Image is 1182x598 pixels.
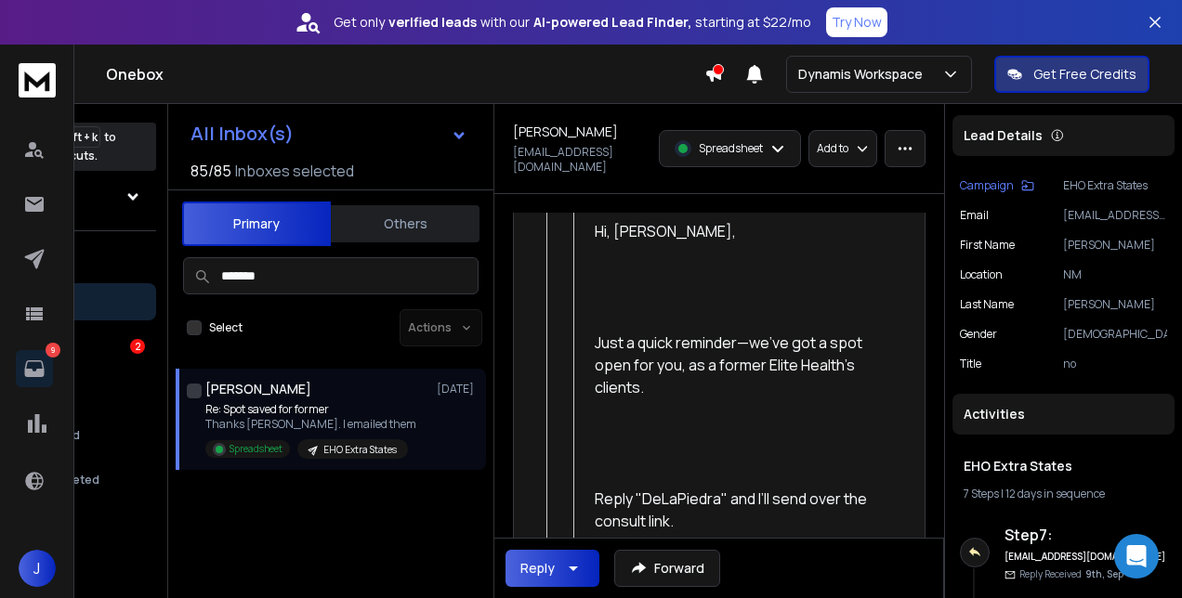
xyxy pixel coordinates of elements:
button: Forward [614,550,720,587]
p: First Name [960,238,1015,253]
p: title [960,357,981,371]
p: [PERSON_NAME] [1063,297,1167,312]
label: Select [209,320,243,335]
div: Just a quick reminder—we’ve got a spot open for you, as a former Elite Health’s clients. [595,331,884,398]
div: Activities [952,394,1175,435]
span: 85 / 85 [190,160,231,182]
h6: Step 7 : [1005,524,1167,546]
h1: All Inbox(s) [190,124,294,143]
p: Email [960,208,989,223]
p: [EMAIL_ADDRESS][DOMAIN_NAME] [1063,208,1167,223]
div: | [964,487,1163,501]
button: Others [331,203,479,244]
span: 7 Steps [964,486,999,501]
span: 12 days in sequence [1005,486,1105,501]
strong: AI-powered Lead Finder, [533,13,691,32]
p: EHO Extra States [323,443,397,457]
h1: [PERSON_NAME] [205,380,311,398]
button: Campaign [960,178,1034,193]
button: Reply [506,550,599,587]
a: 9 [16,350,53,387]
p: Get Free Credits [1033,65,1136,84]
p: Campaign [960,178,1014,193]
p: Spreadsheet [230,442,282,456]
button: Get Free Credits [994,56,1149,93]
p: no [1063,357,1167,371]
h1: EHO Extra States [964,457,1163,475]
p: Add to [817,141,848,156]
p: EHO Extra States [1063,178,1167,193]
p: Reply Received [1019,567,1123,581]
div: Open Intercom Messenger [1114,534,1159,578]
h1: Onebox [106,63,704,85]
p: [PERSON_NAME] [1063,238,1167,253]
div: 2 [130,339,145,354]
p: 9 [46,343,60,357]
p: Get only with our starting at $22/mo [334,13,811,32]
p: location [960,267,1003,282]
img: logo [19,63,56,97]
h1: [PERSON_NAME] [513,123,618,141]
div: Reply "DeLaPiedra" and I’ll send over the consult link. [595,487,884,532]
p: Gender [960,327,997,342]
div: Hi, [PERSON_NAME], [595,220,884,242]
p: Dynamis Workspace [798,65,930,84]
h6: [EMAIL_ADDRESS][DOMAIN_NAME] [1005,550,1167,564]
p: Spreadsheet [699,141,763,156]
p: Lead Details [964,126,1043,145]
span: 9th, Sep [1085,567,1123,580]
button: J [19,550,56,587]
button: Primary [182,201,331,246]
p: Thanks [PERSON_NAME]. I emailed them [205,417,416,432]
p: [DATE] [437,382,479,396]
button: All Inbox(s) [176,115,482,152]
strong: verified leads [388,13,477,32]
p: [EMAIL_ADDRESS][DOMAIN_NAME] [513,145,648,175]
div: Reply [520,559,555,578]
h3: Inboxes selected [235,160,354,182]
p: NM [1063,267,1167,282]
button: Try Now [826,7,887,37]
p: Last Name [960,297,1014,312]
p: Try Now [832,13,882,32]
p: [DEMOGRAPHIC_DATA] [1063,327,1167,342]
p: Re: Spot saved for former [205,402,416,417]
